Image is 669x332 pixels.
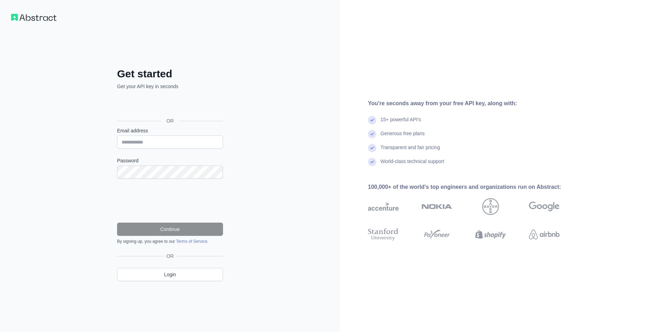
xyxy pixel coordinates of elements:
[117,268,223,281] a: Login
[380,158,444,172] div: World-class technical support
[380,144,440,158] div: Transparent and fair pricing
[368,183,582,191] div: 100,000+ of the world's top engineers and organizations run on Abstract:
[368,227,399,242] img: stanford university
[422,227,452,242] img: payoneer
[176,239,207,244] a: Terms of Service
[529,198,560,215] img: google
[368,99,582,108] div: You're seconds away from your free API key, along with:
[529,227,560,242] img: airbnb
[114,98,225,113] iframe: Sign in with Google Button
[368,144,376,152] img: check mark
[482,198,499,215] img: bayer
[117,127,223,134] label: Email address
[117,157,223,164] label: Password
[117,239,223,244] div: By signing up, you agree to our .
[368,158,376,166] img: check mark
[117,68,223,80] h2: Get started
[475,227,506,242] img: shopify
[380,116,421,130] div: 15+ powerful API's
[368,198,399,215] img: accenture
[164,253,177,260] span: OR
[368,116,376,124] img: check mark
[117,223,223,236] button: Continue
[380,130,425,144] div: Generous free plans
[117,187,223,214] iframe: reCAPTCHA
[117,83,223,90] p: Get your API key in seconds
[161,117,179,124] span: OR
[422,198,452,215] img: nokia
[11,14,56,21] img: Workflow
[368,130,376,138] img: check mark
